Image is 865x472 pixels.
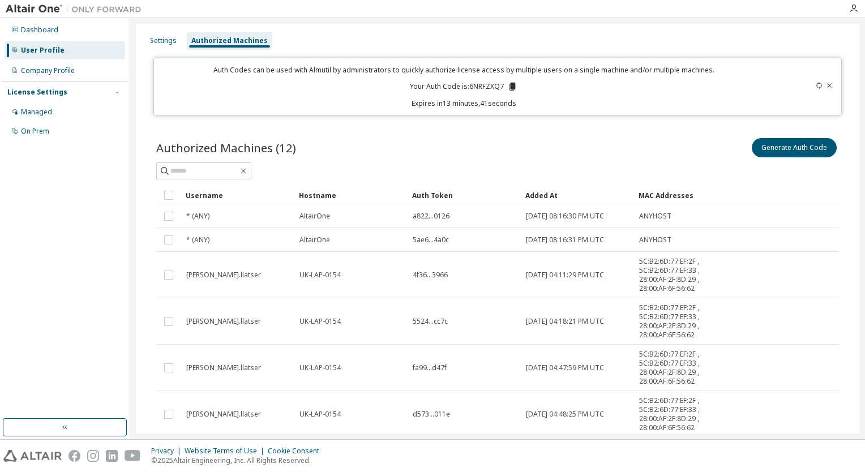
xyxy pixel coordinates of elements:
span: UK-LAP-0154 [299,271,341,280]
span: AltairOne [299,212,330,221]
span: [DATE] 04:47:59 PM UTC [526,363,604,372]
span: 5ae6...4a0c [413,235,449,244]
span: [DATE] 08:16:31 PM UTC [526,235,604,244]
div: Hostname [299,186,403,204]
div: User Profile [21,46,65,55]
div: Dashboard [21,25,58,35]
span: UK-LAP-0154 [299,363,341,372]
div: Company Profile [21,66,75,75]
span: * (ANY) [186,212,209,221]
span: a822...0126 [413,212,449,221]
span: UK-LAP-0154 [299,410,341,419]
span: [PERSON_NAME].llatser [186,410,261,419]
div: Website Terms of Use [185,447,268,456]
span: 5524...cc7c [413,317,448,326]
div: Settings [150,36,177,45]
button: Generate Auth Code [752,138,837,157]
span: [PERSON_NAME].llatser [186,363,261,372]
div: Added At [525,186,630,204]
div: Username [186,186,290,204]
div: Privacy [151,447,185,456]
span: UK-LAP-0154 [299,317,341,326]
div: MAC Addresses [639,186,714,204]
div: Auth Token [412,186,516,204]
div: Cookie Consent [268,447,326,456]
span: [DATE] 08:16:30 PM UTC [526,212,604,221]
span: [PERSON_NAME].llatser [186,317,261,326]
span: 4f36...3966 [413,271,448,280]
span: 5C:B2:6D:77:EF:2F , 5C:B2:6D:77:EF:33 , 28:00:AF:2F:8D:29 , 28:00:AF:6F:56:62 [639,350,714,386]
div: On Prem [21,127,49,136]
div: Authorized Machines [191,36,268,45]
span: [DATE] 04:11:29 PM UTC [526,271,604,280]
img: altair_logo.svg [3,450,62,462]
span: [DATE] 04:48:25 PM UTC [526,410,604,419]
div: License Settings [7,88,67,97]
img: youtube.svg [125,450,141,462]
span: 5C:B2:6D:77:EF:2F , 5C:B2:6D:77:EF:33 , 28:00:AF:2F:8D:29 , 28:00:AF:6F:56:62 [639,257,714,293]
span: 5C:B2:6D:77:EF:2F , 5C:B2:6D:77:EF:33 , 28:00:AF:2F:8D:29 , 28:00:AF:6F:56:62 [639,396,714,432]
div: Managed [21,108,52,117]
p: Expires in 13 minutes, 41 seconds [161,98,767,108]
span: ANYHOST [639,212,671,221]
img: Altair One [6,3,147,15]
span: fa99...d47f [413,363,447,372]
p: Auth Codes can be used with Almutil by administrators to quickly authorize license access by mult... [161,65,767,75]
span: Authorized Machines (12) [156,140,296,156]
p: © 2025 Altair Engineering, Inc. All Rights Reserved. [151,456,326,465]
span: [DATE] 04:18:21 PM UTC [526,317,604,326]
span: AltairOne [299,235,330,244]
p: Your Auth Code is: 6NRFZXQ7 [410,81,517,92]
span: ANYHOST [639,235,671,244]
img: linkedin.svg [106,450,118,462]
span: [PERSON_NAME].llatser [186,271,261,280]
span: 5C:B2:6D:77:EF:2F , 5C:B2:6D:77:EF:33 , 28:00:AF:2F:8D:29 , 28:00:AF:6F:56:62 [639,303,714,340]
span: d573...011e [413,410,450,419]
span: * (ANY) [186,235,209,244]
img: instagram.svg [87,450,99,462]
img: facebook.svg [68,450,80,462]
